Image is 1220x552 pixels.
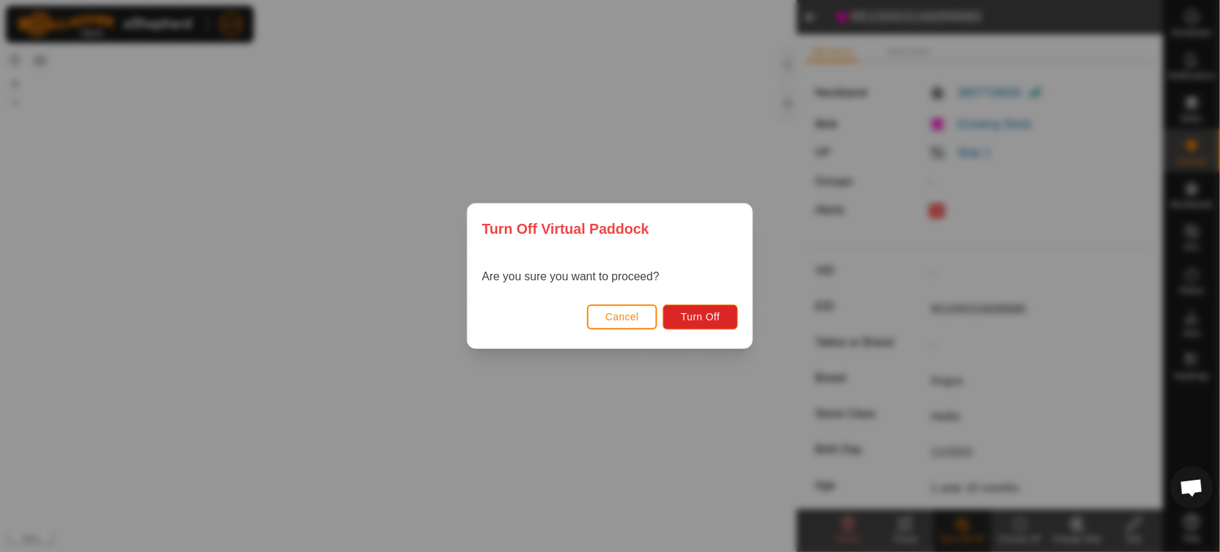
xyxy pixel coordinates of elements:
[606,311,639,322] span: Cancel
[482,218,649,240] span: Turn Off Virtual Paddock
[482,268,659,285] p: Are you sure you want to proceed?
[681,311,720,322] span: Turn Off
[587,305,658,330] button: Cancel
[1171,466,1214,509] div: Open chat
[663,305,738,330] button: Turn Off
